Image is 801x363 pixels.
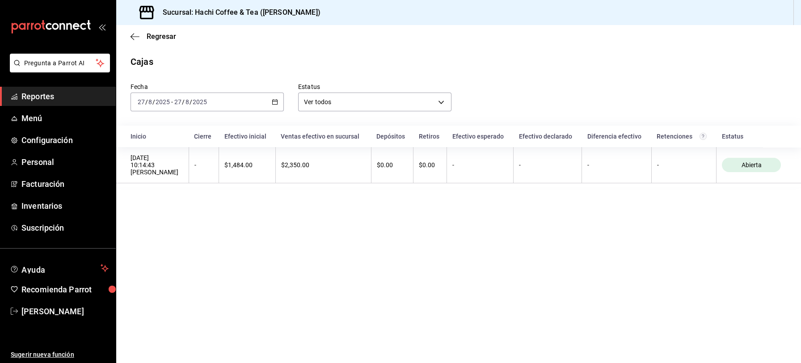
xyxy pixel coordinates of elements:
span: Configuración [21,134,109,146]
span: Pregunta a Parrot AI [24,59,96,68]
input: -- [185,98,190,106]
div: Cierre [194,133,213,140]
span: Reportes [21,90,109,102]
button: Pregunta a Parrot AI [10,54,110,72]
span: [PERSON_NAME] [21,305,109,317]
span: / [145,98,148,106]
div: Depósitos [376,133,408,140]
label: Estatus [298,84,451,90]
span: Menú [21,112,109,124]
span: Facturación [21,178,109,190]
input: -- [174,98,182,106]
div: Efectivo declarado [519,133,577,140]
a: Pregunta a Parrot AI [6,65,110,74]
div: - [587,161,645,169]
button: open_drawer_menu [98,23,105,30]
div: - [657,161,711,169]
span: - [171,98,173,106]
div: $0.00 [419,161,441,169]
div: Cajas [131,55,153,68]
div: Ver todos [298,93,451,111]
div: Retiros [419,133,442,140]
input: ---- [155,98,170,106]
span: / [190,98,192,106]
h3: Sucursal: Hachi Coffee & Tea ([PERSON_NAME]) [156,7,320,18]
div: - [519,161,576,169]
span: Personal [21,156,109,168]
span: / [152,98,155,106]
input: -- [148,98,152,106]
div: $1,484.00 [224,161,270,169]
div: Diferencia efectivo [587,133,646,140]
span: Regresar [147,32,176,41]
div: $0.00 [377,161,408,169]
div: Inicio [131,133,183,140]
svg: Total de retenciones de propinas registradas [700,133,707,140]
label: Fecha [131,84,284,90]
button: Regresar [131,32,176,41]
input: ---- [192,98,207,106]
div: Retenciones [657,133,711,140]
div: Efectivo inicial [224,133,270,140]
span: Suscripción [21,222,109,234]
div: [DATE] 10:14:43 [PERSON_NAME] [131,154,183,176]
span: / [182,98,185,106]
div: Estatus [722,133,787,140]
input: -- [137,98,145,106]
div: $2,350.00 [281,161,366,169]
div: - [452,161,508,169]
span: Ayuda [21,263,97,274]
div: Efectivo esperado [452,133,508,140]
div: - [194,161,213,169]
span: Recomienda Parrot [21,283,109,295]
span: Inventarios [21,200,109,212]
span: Abierta [738,161,765,169]
div: Ventas efectivo en sucursal [281,133,366,140]
span: Sugerir nueva función [11,350,109,359]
